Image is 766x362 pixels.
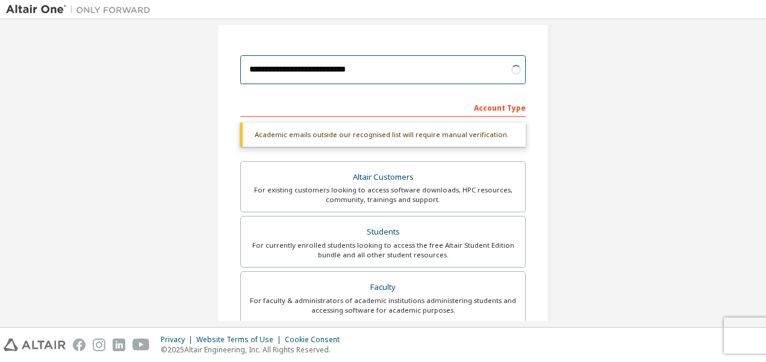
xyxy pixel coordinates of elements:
div: Cookie Consent [285,335,347,345]
div: Altair Customers [248,169,518,186]
img: youtube.svg [132,339,150,351]
img: altair_logo.svg [4,339,66,351]
div: For faculty & administrators of academic institutions administering students and accessing softwa... [248,296,518,315]
div: Account Type [240,97,526,117]
img: linkedin.svg [113,339,125,351]
p: © 2025 Altair Engineering, Inc. All Rights Reserved. [161,345,347,355]
img: instagram.svg [93,339,105,351]
div: Students [248,224,518,241]
div: Privacy [161,335,196,345]
div: Faculty [248,279,518,296]
div: For existing customers looking to access software downloads, HPC resources, community, trainings ... [248,185,518,204]
img: facebook.svg [73,339,86,351]
img: Altair One [6,4,157,16]
div: Academic emails outside our recognised list will require manual verification. [240,123,526,147]
div: For currently enrolled students looking to access the free Altair Student Edition bundle and all ... [248,241,518,260]
div: Website Terms of Use [196,335,285,345]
